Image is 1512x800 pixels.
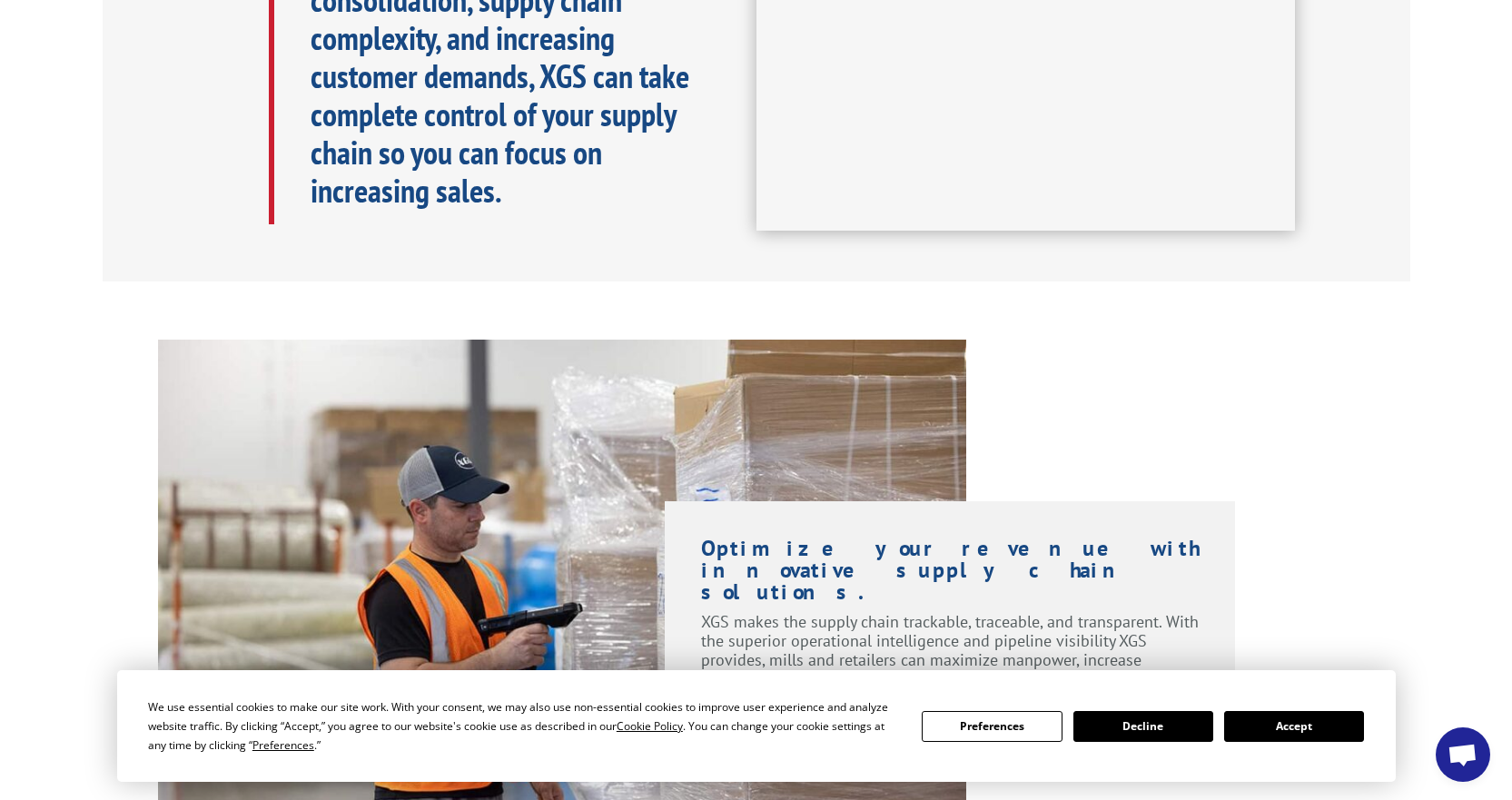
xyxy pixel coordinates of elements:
[1436,727,1490,782] div: Open chat
[1073,711,1213,742] button: Decline
[701,538,1200,612] h1: Optimize your revenue with innovative supply chain solutions.
[1224,711,1364,742] button: Accept
[252,737,314,753] span: Preferences
[617,718,683,734] span: Cookie Policy
[117,670,1396,782] div: Cookie Consent Prompt
[922,711,1062,742] button: Preferences
[148,697,900,755] div: We use essential cookies to make our site work. With your consent, we may also use non-essential ...
[701,612,1200,705] p: XGS makes the supply chain trackable, traceable, and transparent. With the superior operational i...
